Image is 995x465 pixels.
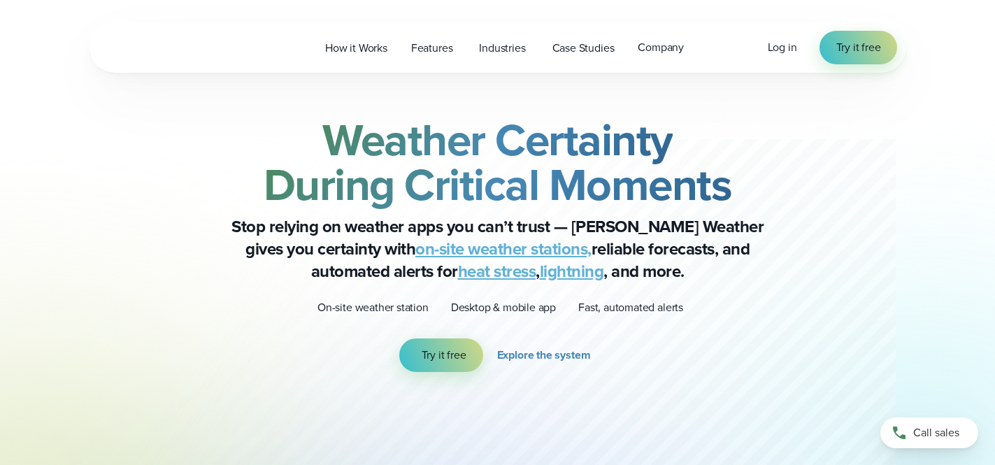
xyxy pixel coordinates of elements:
[638,39,684,56] span: Company
[768,39,797,55] span: Log in
[578,299,683,316] p: Fast, automated alerts
[325,40,387,57] span: How it Works
[313,34,399,62] a: How it Works
[768,39,797,56] a: Log in
[415,236,592,262] a: on-site weather stations,
[399,338,483,372] a: Try it free
[540,259,604,284] a: lightning
[497,347,591,364] span: Explore the system
[497,338,596,372] a: Explore the system
[819,31,898,64] a: Try it free
[458,259,536,284] a: heat stress
[836,39,881,56] span: Try it free
[913,424,959,441] span: Call sales
[451,299,556,316] p: Desktop & mobile app
[552,40,615,57] span: Case Studies
[880,417,978,448] a: Call sales
[317,299,429,316] p: On-site weather station
[264,107,732,217] strong: Weather Certainty During Critical Moments
[541,34,627,62] a: Case Studies
[218,215,778,282] p: Stop relying on weather apps you can’t trust — [PERSON_NAME] Weather gives you certainty with rel...
[411,40,453,57] span: Features
[479,40,525,57] span: Industries
[422,347,466,364] span: Try it free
